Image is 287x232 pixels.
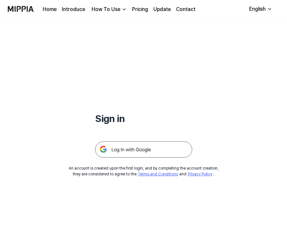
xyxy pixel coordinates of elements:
[153,6,171,13] a: Update
[43,6,57,13] a: Home
[132,6,148,13] a: Pricing
[122,7,127,12] img: down
[95,111,192,126] h1: Sign in
[69,165,218,177] div: An account is created upon the first login, and by completing the account creation, they are cons...
[244,3,276,16] button: English
[90,6,122,13] div: How To Use
[95,141,192,158] img: 구글 로그인 버튼
[248,5,267,13] div: English
[62,6,85,13] a: Introduce
[138,172,178,176] a: Terms and Conditions
[176,6,195,13] a: Contact
[90,6,127,13] button: How To Use
[188,172,212,176] a: Privacy Policy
